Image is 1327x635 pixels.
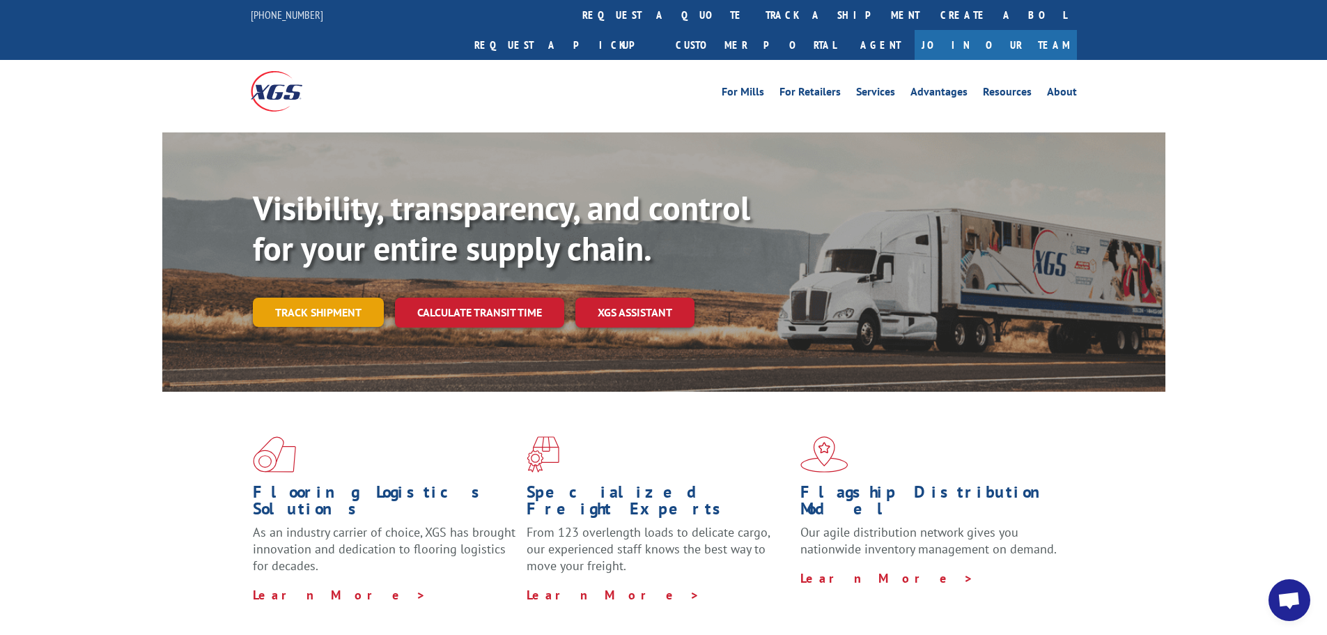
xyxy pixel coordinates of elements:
[253,436,296,473] img: xgs-icon-total-supply-chain-intelligence-red
[846,30,915,60] a: Agent
[253,186,750,270] b: Visibility, transparency, and control for your entire supply chain.
[800,524,1057,557] span: Our agile distribution network gives you nationwide inventory management on demand.
[910,86,968,102] a: Advantages
[575,298,694,328] a: XGS ASSISTANT
[527,436,559,473] img: xgs-icon-focused-on-flooring-red
[253,484,516,524] h1: Flooring Logistics Solutions
[395,298,564,328] a: Calculate transit time
[251,8,323,22] a: [PHONE_NUMBER]
[800,484,1064,524] h1: Flagship Distribution Model
[253,587,426,603] a: Learn More >
[779,86,841,102] a: For Retailers
[253,298,384,327] a: Track shipment
[915,30,1077,60] a: Join Our Team
[1047,86,1077,102] a: About
[464,30,665,60] a: Request a pickup
[983,86,1032,102] a: Resources
[800,570,974,586] a: Learn More >
[527,587,700,603] a: Learn More >
[856,86,895,102] a: Services
[800,436,848,473] img: xgs-icon-flagship-distribution-model-red
[253,524,515,574] span: As an industry carrier of choice, XGS has brought innovation and dedication to flooring logistics...
[722,86,764,102] a: For Mills
[1268,579,1310,621] div: Open chat
[665,30,846,60] a: Customer Portal
[527,484,790,524] h1: Specialized Freight Experts
[527,524,790,586] p: From 123 overlength loads to delicate cargo, our experienced staff knows the best way to move you...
